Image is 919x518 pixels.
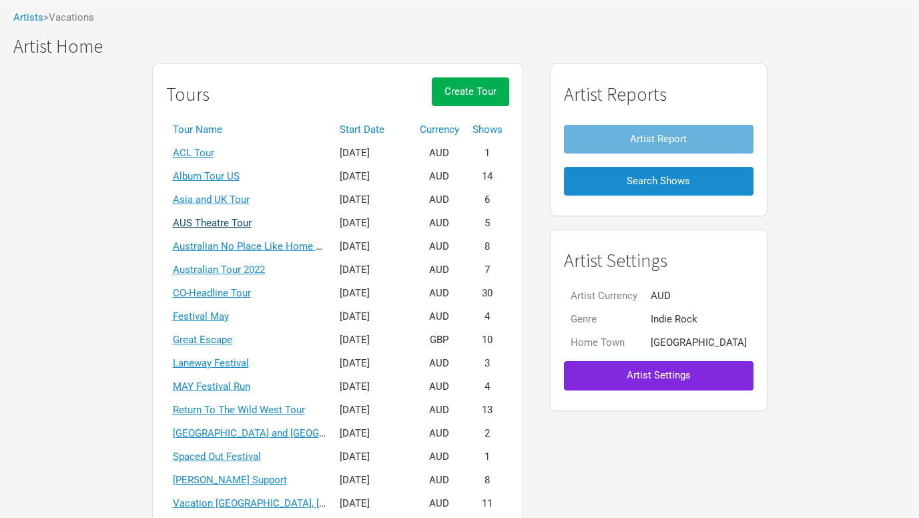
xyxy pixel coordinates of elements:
[413,445,466,469] td: AUD
[466,305,509,328] td: 4
[413,328,466,352] td: GBP
[466,328,509,352] td: 10
[333,469,413,492] td: [DATE]
[173,380,250,393] a: MAY Festival Run
[466,469,509,492] td: 8
[166,118,333,142] th: Tour Name
[13,36,919,57] h1: Artist Home
[413,352,466,375] td: AUD
[413,492,466,515] td: AUD
[466,282,509,305] td: 30
[333,165,413,188] td: [DATE]
[644,284,753,308] td: AUD
[564,250,753,271] h1: Artist Settings
[173,451,261,463] a: Spaced Out Festival
[564,125,753,154] button: Artist Report
[333,212,413,235] td: [DATE]
[13,11,43,23] a: Artists
[413,212,466,235] td: AUD
[413,399,466,422] td: AUD
[173,147,214,159] a: ACL Tour
[333,118,413,142] th: Start Date
[564,308,644,331] td: Genre
[413,422,466,445] td: AUD
[413,282,466,305] td: AUD
[564,160,753,202] a: Search Shows
[644,331,753,354] td: [GEOGRAPHIC_DATA]
[564,361,753,390] button: Artist Settings
[630,133,687,145] span: Artist Report
[564,118,753,160] a: Artist Report
[333,492,413,515] td: [DATE]
[333,305,413,328] td: [DATE]
[333,328,413,352] td: [DATE]
[413,235,466,258] td: AUD
[173,217,252,229] a: AUS Theatre Tour
[466,188,509,212] td: 6
[333,235,413,258] td: [DATE]
[166,84,210,105] h1: Tours
[413,258,466,282] td: AUD
[564,284,644,308] td: Artist Currency
[173,287,251,299] a: CO-Headline Tour
[173,427,386,439] a: [GEOGRAPHIC_DATA] and [GEOGRAPHIC_DATA]
[644,308,753,331] td: Indie Rock
[173,497,601,509] a: Vacation [GEOGRAPHIC_DATA], [GEOGRAPHIC_DATA], [GEOGRAPHIC_DATA] Album Tour Budget
[466,235,509,258] td: 8
[627,175,690,187] span: Search Shows
[466,165,509,188] td: 14
[173,310,229,322] a: Festival May
[333,375,413,399] td: [DATE]
[413,118,466,142] th: Currency
[173,404,305,416] a: Return To The Wild West Tour
[333,282,413,305] td: [DATE]
[444,85,497,97] span: Create Tour
[466,258,509,282] td: 7
[627,369,691,381] span: Artist Settings
[173,357,249,369] a: Laneway Festival
[43,13,94,23] span: > Vacations
[466,422,509,445] td: 2
[173,194,250,206] a: Asia and UK Tour
[333,445,413,469] td: [DATE]
[413,305,466,328] td: AUD
[564,84,753,105] h1: Artist Reports
[173,334,232,346] a: Great Escape
[413,165,466,188] td: AUD
[413,142,466,165] td: AUD
[413,469,466,492] td: AUD
[466,375,509,399] td: 4
[333,258,413,282] td: [DATE]
[333,142,413,165] td: [DATE]
[173,474,287,486] a: [PERSON_NAME] Support
[466,142,509,165] td: 1
[432,77,509,118] a: Create Tour
[466,212,509,235] td: 5
[564,167,753,196] button: Search Shows
[333,352,413,375] td: [DATE]
[432,77,509,106] button: Create Tour
[564,331,644,354] td: Home Town
[333,399,413,422] td: [DATE]
[173,240,367,252] a: Australian No Place Like Home Album Tour
[333,188,413,212] td: [DATE]
[466,399,509,422] td: 13
[413,375,466,399] td: AUD
[333,422,413,445] td: [DATE]
[173,170,240,182] a: Album Tour US
[413,188,466,212] td: AUD
[466,118,509,142] th: Shows
[173,264,265,276] a: Australian Tour 2022
[466,352,509,375] td: 3
[466,492,509,515] td: 11
[466,445,509,469] td: 1
[564,354,753,397] a: Artist Settings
